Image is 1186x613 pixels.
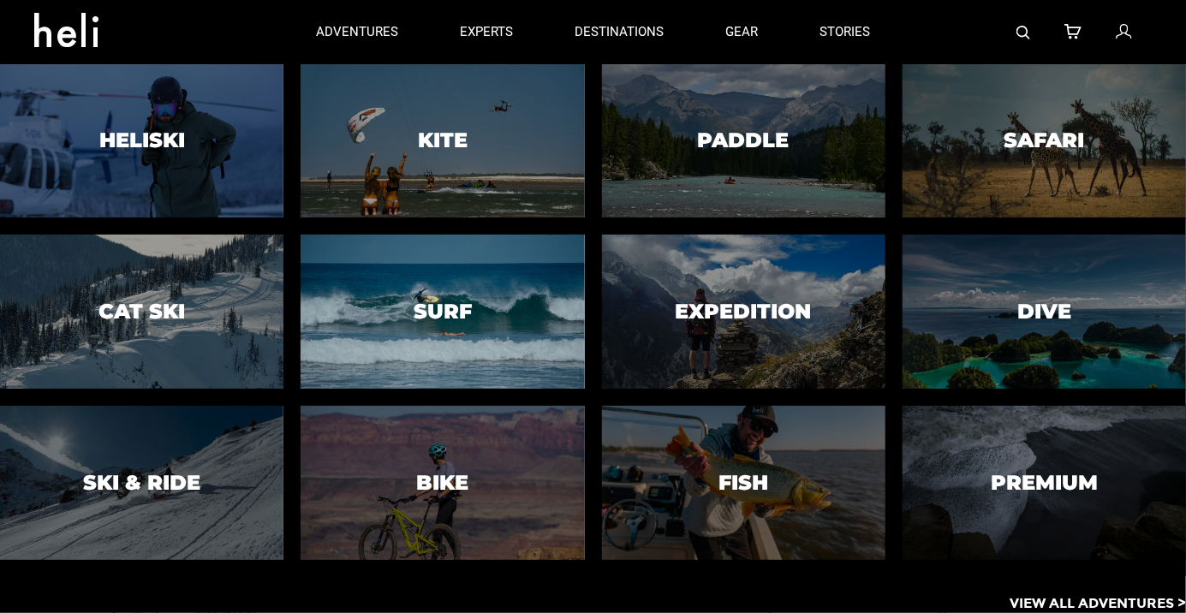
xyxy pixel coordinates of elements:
[99,129,185,152] h3: Heliski
[416,471,468,493] h3: Bike
[698,129,790,152] h3: Paddle
[316,23,398,41] p: adventures
[1004,129,1084,152] h3: Safari
[575,23,664,41] p: destinations
[1017,301,1071,323] h3: Dive
[414,301,472,323] h3: Surf
[991,471,1098,493] h3: Premium
[903,406,1186,559] a: PremiumPremium image
[1010,593,1186,613] p: View All Adventures >
[460,23,513,41] p: experts
[676,301,812,323] h3: Expedition
[83,471,200,493] h3: Ski & Ride
[718,471,768,493] h3: Fish
[1016,26,1030,39] img: search-bar-icon.svg
[98,301,185,323] h3: Cat Ski
[418,129,468,152] h3: Kite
